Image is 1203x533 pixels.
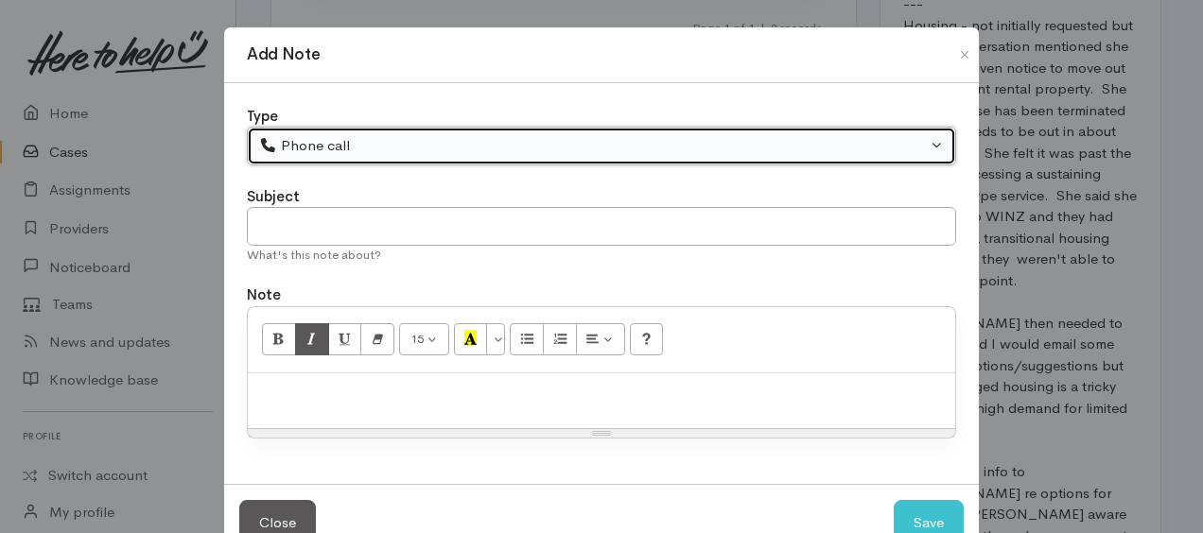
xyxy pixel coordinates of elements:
button: More Color [486,323,505,355]
button: Ordered list (CTRL+SHIFT+NUM8) [543,323,577,355]
button: Paragraph [576,323,625,355]
button: Italic (CTRL+I) [295,323,329,355]
button: Underline (CTRL+U) [328,323,362,355]
span: 15 [410,331,424,347]
button: Recent Color [454,323,488,355]
button: Unordered list (CTRL+SHIFT+NUM7) [510,323,544,355]
button: Font Size [399,323,449,355]
label: Subject [247,186,300,208]
label: Note [247,284,281,306]
div: Phone call [259,135,927,157]
label: Type [247,106,278,128]
h1: Add Note [247,43,320,67]
div: Resize [248,429,955,438]
div: What's this note about? [247,246,956,265]
button: Phone call [247,127,956,165]
button: Close [950,43,980,66]
button: Bold (CTRL+B) [262,323,296,355]
button: Help [630,323,664,355]
button: Remove Font Style (CTRL+\) [360,323,394,355]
